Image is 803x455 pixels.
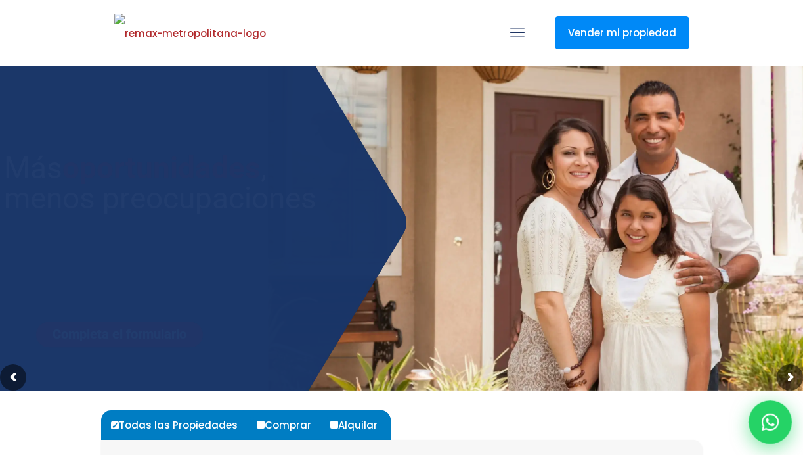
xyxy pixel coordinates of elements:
input: Todas las Propiedades [111,421,119,429]
label: Comprar [253,410,324,440]
input: Alquilar [330,421,338,429]
a: mobile menu [506,22,529,44]
label: Todas las Propiedades [108,410,251,440]
input: Comprar [257,421,265,429]
label: Alquilar [327,410,391,440]
img: remax-metropolitana-logo [114,14,266,53]
a: Vender mi propiedad [555,16,689,49]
